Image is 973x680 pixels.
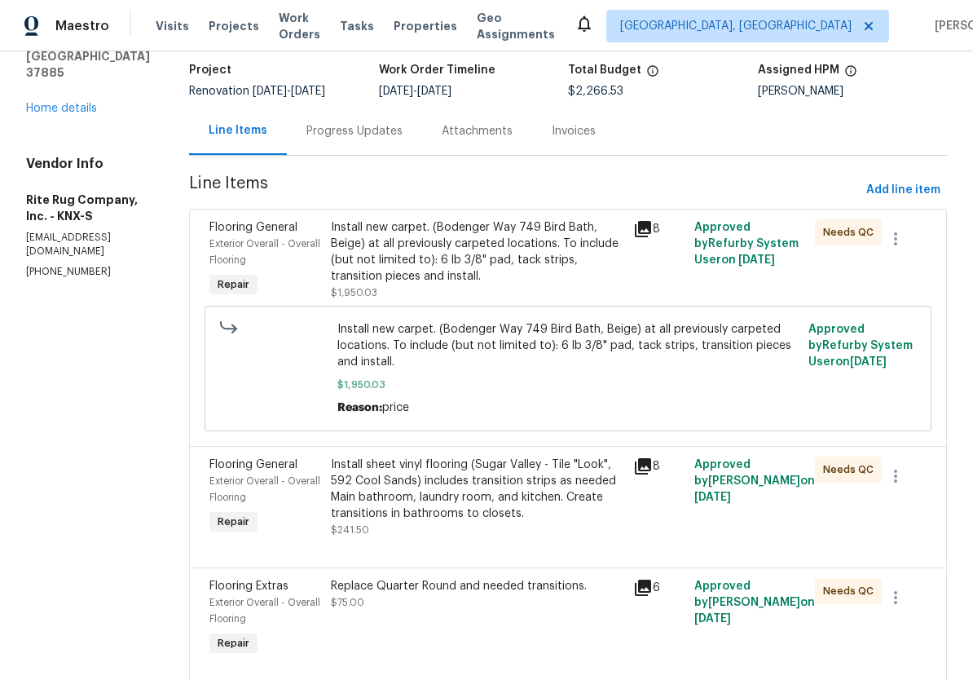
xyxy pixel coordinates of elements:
[156,18,189,34] span: Visits
[211,635,256,651] span: Repair
[844,64,857,86] span: The hpm assigned to this work order.
[823,461,880,478] span: Needs QC
[694,222,799,266] span: Approved by Refurby System User on
[758,64,839,76] h5: Assigned HPM
[26,231,150,258] p: [EMAIL_ADDRESS][DOMAIN_NAME]
[823,224,880,241] span: Needs QC
[26,32,150,81] h5: Vonore, [GEOGRAPHIC_DATA] 37885
[340,20,374,32] span: Tasks
[189,64,231,76] h5: Project
[633,578,684,598] div: 6
[477,10,555,42] span: Geo Assignments
[279,10,320,42] span: Work Orders
[850,356,887,368] span: [DATE]
[379,64,495,76] h5: Work Order Timeline
[417,86,451,97] span: [DATE]
[211,514,256,530] span: Repair
[331,578,624,594] div: Replace Quarter Round and needed transitions.
[860,175,947,205] button: Add line item
[55,18,109,34] span: Maestro
[209,598,320,624] span: Exterior Overall - Overall Flooring
[253,86,325,97] span: -
[189,86,325,97] span: Renovation
[694,613,731,625] span: [DATE]
[331,457,624,522] div: Install sheet vinyl flooring (Sugar Valley - Tile "Look", 592 Cool Sands) includes transition str...
[694,492,731,503] span: [DATE]
[209,222,297,233] span: Flooring General
[209,239,320,265] span: Exterior Overall - Overall Flooring
[758,86,948,97] div: [PERSON_NAME]
[209,459,297,470] span: Flooring General
[442,123,513,139] div: Attachments
[26,103,97,114] a: Home details
[866,180,940,201] span: Add line item
[552,123,596,139] div: Invoices
[306,123,403,139] div: Progress Updates
[337,402,382,413] span: Reason:
[382,402,409,413] span: price
[209,122,267,139] div: Line Items
[331,598,364,607] span: $75.00
[568,86,623,97] span: $2,266.53
[694,459,815,503] span: Approved by [PERSON_NAME] on
[337,321,798,370] span: Install new carpet. (Bodenger Way 749 Bird Bath, Beige) at all previously carpeted locations. To ...
[331,525,369,535] span: $241.50
[337,377,798,393] span: $1,950.03
[394,18,457,34] span: Properties
[331,288,377,298] span: $1,950.03
[620,18,852,34] span: [GEOGRAPHIC_DATA], [GEOGRAPHIC_DATA]
[26,156,150,172] h4: Vendor Info
[823,583,880,599] span: Needs QC
[211,276,256,293] span: Repair
[646,64,659,86] span: The total cost of line items that have been proposed by Opendoor. This sum includes line items th...
[189,175,860,205] span: Line Items
[209,581,288,592] span: Flooring Extras
[26,265,150,279] p: [PHONE_NUMBER]
[253,86,287,97] span: [DATE]
[26,192,150,224] h5: Rite Rug Company, Inc. - KNX-S
[568,64,641,76] h5: Total Budget
[633,457,684,476] div: 8
[209,476,320,502] span: Exterior Overall - Overall Flooring
[379,86,451,97] span: -
[379,86,413,97] span: [DATE]
[694,581,815,625] span: Approved by [PERSON_NAME] on
[738,254,775,266] span: [DATE]
[331,219,624,285] div: Install new carpet. (Bodenger Way 749 Bird Bath, Beige) at all previously carpeted locations. To ...
[209,18,259,34] span: Projects
[808,324,913,368] span: Approved by Refurby System User on
[291,86,325,97] span: [DATE]
[633,219,684,239] div: 8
